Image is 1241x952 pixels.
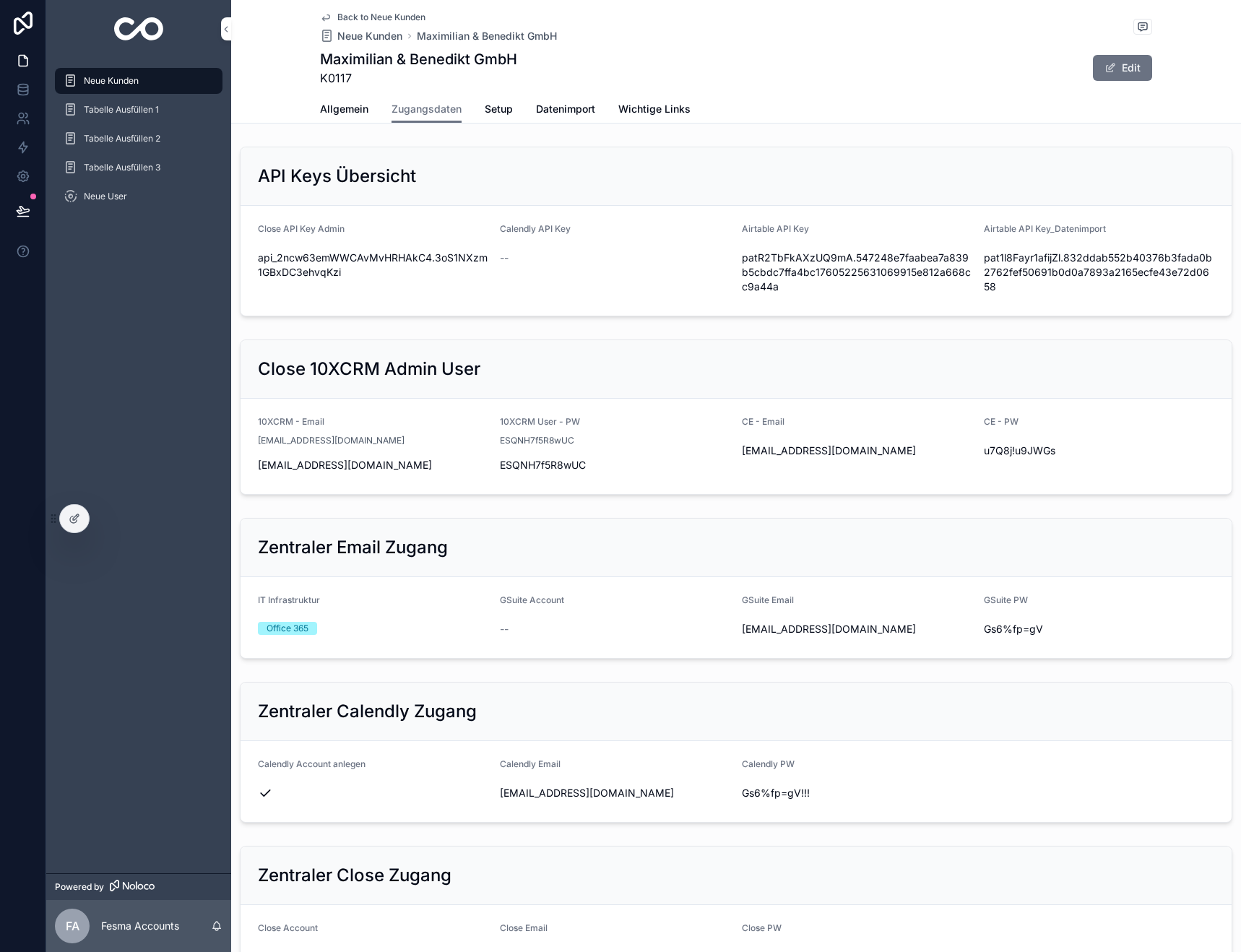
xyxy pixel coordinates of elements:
[55,97,222,123] a: Tabelle Ausfüllen 1
[984,622,1214,636] span: Gs6%fp=gV
[485,102,513,116] span: Setup
[55,881,104,893] span: Powered by
[101,919,179,933] p: Fesma Accounts
[84,191,127,202] span: Neue User
[258,358,480,381] h2: Close 10XCRM Admin User
[984,251,1214,294] span: pat1l8Fayr1afijZl.832ddab552b40376b3fada0b2762fef50691b0d0a7893a2165ecfe43e72d0658
[84,133,160,144] span: Tabelle Ausfüllen 2
[500,594,564,605] span: GSuite Account
[618,102,691,116] span: Wichtige Links
[258,416,324,427] span: 10XCRM - Email
[742,758,795,769] span: Calendly PW
[258,864,451,887] h2: Zentraler Close Zugang
[320,49,517,69] h1: Maximilian & Benedikt GmbH
[485,96,513,125] a: Setup
[392,102,462,116] span: Zugangsdaten
[500,786,730,800] span: [EMAIL_ADDRESS][DOMAIN_NAME]
[66,917,79,935] span: FA
[258,223,345,234] span: Close API Key Admin
[500,435,574,446] span: ESQNH7f5R8wUC
[618,96,691,125] a: Wichtige Links
[500,458,730,472] span: ESQNH7f5R8wUC
[46,58,231,228] div: scrollable content
[1093,55,1152,81] button: Edit
[258,435,405,446] span: [EMAIL_ADDRESS][DOMAIN_NAME]
[337,12,425,23] span: Back to Neue Kunden
[258,594,320,605] span: IT Infrastruktur
[320,102,368,116] span: Allgemein
[46,873,231,900] a: Powered by
[984,443,1214,458] span: u7Q8j!u9JWGs
[500,416,580,427] span: 10XCRM User - PW
[337,29,402,43] span: Neue Kunden
[742,922,782,933] span: Close PW
[258,700,477,723] h2: Zentraler Calendly Zugang
[320,96,368,125] a: Allgemein
[984,416,1019,427] span: CE - PW
[742,416,784,427] span: CE - Email
[258,922,318,933] span: Close Account
[392,96,462,124] a: Zugangsdaten
[84,75,139,87] span: Neue Kunden
[258,165,416,188] h2: API Keys Übersicht
[55,155,222,181] a: Tabelle Ausfüllen 3
[258,458,488,472] span: [EMAIL_ADDRESS][DOMAIN_NAME]
[320,29,402,43] a: Neue Kunden
[536,96,595,125] a: Datenimport
[742,443,972,458] span: [EMAIL_ADDRESS][DOMAIN_NAME]
[500,622,509,636] span: --
[742,786,972,800] span: Gs6%fp=gV!!!
[320,12,425,23] a: Back to Neue Kunden
[984,594,1028,605] span: GSuite PW
[84,104,159,116] span: Tabelle Ausfüllen 1
[267,622,308,635] div: Office 365
[417,29,557,43] a: Maximilian & Benedikt GmbH
[55,126,222,152] a: Tabelle Ausfüllen 2
[984,223,1106,234] span: Airtable API Key_Datenimport
[742,223,809,234] span: Airtable API Key
[742,594,794,605] span: GSuite Email
[258,758,366,769] span: Calendly Account anlegen
[500,251,509,265] span: --
[742,622,972,636] span: [EMAIL_ADDRESS][DOMAIN_NAME]
[500,223,571,234] span: Calendly API Key
[320,69,517,87] span: K0117
[84,162,160,173] span: Tabelle Ausfüllen 3
[114,17,164,40] img: App logo
[258,251,488,280] span: api_2ncw63emWWCAvMvHRHAkC4.3oS1NXzm1GBxDC3ehvqKzi
[742,251,972,294] span: patR2TbFkAXzUQ9mA.547248e7faabea7a839b5cbdc7ffa4bc17605225631069915e812a668cc9a44a
[55,68,222,94] a: Neue Kunden
[500,922,548,933] span: Close Email
[55,183,222,209] a: Neue User
[536,102,595,116] span: Datenimport
[258,536,448,559] h2: Zentraler Email Zugang
[500,758,561,769] span: Calendly Email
